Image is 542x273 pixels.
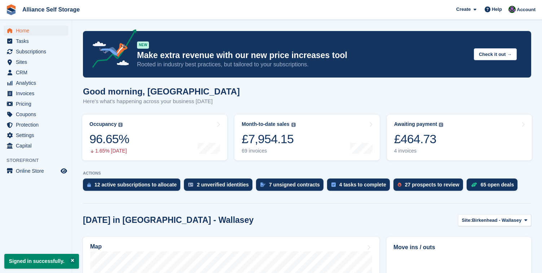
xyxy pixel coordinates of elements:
[394,132,444,146] div: £464.73
[4,254,79,269] p: Signed in successfully.
[4,141,68,151] a: menu
[188,182,193,187] img: verify_identity-adf6edd0f0f0b5bbfe63781bf79b02c33cf7c696d77639b501bdc392416b5a36.svg
[16,166,59,176] span: Online Store
[16,109,59,119] span: Coupons
[94,182,177,188] div: 12 active subscriptions to allocate
[508,6,516,13] img: Romilly Norton
[184,179,256,194] a: 2 unverified identities
[393,243,524,252] h2: Move ins / outs
[83,215,254,225] h2: [DATE] in [GEOGRAPHIC_DATA] - Wallasey
[393,179,467,194] a: 27 prospects to review
[242,121,289,127] div: Month-to-date sales
[16,78,59,88] span: Analytics
[458,214,531,226] button: Site: Birkenhead - Wallasey
[4,78,68,88] a: menu
[83,171,531,176] p: ACTIONS
[137,41,149,49] div: NEW
[394,148,444,154] div: 4 invoices
[83,179,184,194] a: 12 active subscriptions to allocate
[471,182,477,187] img: deal-1b604bf984904fb50ccaf53a9ad4b4a5d6e5aea283cecdc64d6e3604feb123c2.svg
[394,121,437,127] div: Awaiting payment
[269,182,320,188] div: 7 unsigned contracts
[137,50,468,61] p: Make extra revenue with our new price increases tool
[4,26,68,36] a: menu
[6,157,72,164] span: Storefront
[4,47,68,57] a: menu
[86,29,137,70] img: price-adjustments-announcement-icon-8257ccfd72463d97f412b2fc003d46551f7dbcb40ab6d574587a9cd5c0d94...
[398,182,401,187] img: prospect-51fa495bee0391a8d652442698ab0144808aea92771e9ea1ae160a38d050c398.svg
[60,167,68,175] a: Preview store
[339,182,386,188] div: 4 tasks to complete
[4,36,68,46] a: menu
[16,57,59,67] span: Sites
[89,121,116,127] div: Occupancy
[137,61,468,69] p: Rooted in industry best practices, but tailored to your subscriptions.
[16,88,59,98] span: Invoices
[82,115,227,160] a: Occupancy 96.65% 1.65% [DATE]
[4,130,68,140] a: menu
[256,179,327,194] a: 7 unsigned contracts
[260,182,265,187] img: contract_signature_icon-13c848040528278c33f63329250d36e43548de30e8caae1d1a13099fd9432cc5.svg
[197,182,249,188] div: 2 unverified identities
[242,132,295,146] div: £7,954.15
[462,217,472,224] span: Site:
[16,141,59,151] span: Capital
[405,182,459,188] div: 27 prospects to review
[6,4,17,15] img: stora-icon-8386f47178a22dfd0bd8f6a31ec36ba5ce8667c1dd55bd0f319d3a0aa187defe.svg
[83,87,240,96] h1: Good morning, [GEOGRAPHIC_DATA]
[327,179,393,194] a: 4 tasks to complete
[16,26,59,36] span: Home
[467,179,521,194] a: 65 open deals
[234,115,379,160] a: Month-to-date sales £7,954.15 69 invoices
[517,6,536,13] span: Account
[89,132,129,146] div: 96.65%
[492,6,502,13] span: Help
[4,99,68,109] a: menu
[439,123,443,127] img: icon-info-grey-7440780725fd019a000dd9b08b2336e03edf1995a4989e88bcd33f0948082b44.svg
[474,48,517,60] button: Check it out →
[89,148,129,154] div: 1.65% [DATE]
[16,120,59,130] span: Protection
[90,243,102,250] h2: Map
[4,120,68,130] a: menu
[16,47,59,57] span: Subscriptions
[456,6,471,13] span: Create
[87,182,91,187] img: active_subscription_to_allocate_icon-d502201f5373d7db506a760aba3b589e785aa758c864c3986d89f69b8ff3...
[4,88,68,98] a: menu
[4,109,68,119] a: menu
[83,97,240,106] p: Here's what's happening across your business [DATE]
[481,182,514,188] div: 65 open deals
[16,130,59,140] span: Settings
[118,123,123,127] img: icon-info-grey-7440780725fd019a000dd9b08b2336e03edf1995a4989e88bcd33f0948082b44.svg
[242,148,295,154] div: 69 invoices
[387,115,532,160] a: Awaiting payment £464.73 4 invoices
[16,67,59,78] span: CRM
[291,123,296,127] img: icon-info-grey-7440780725fd019a000dd9b08b2336e03edf1995a4989e88bcd33f0948082b44.svg
[19,4,83,16] a: Alliance Self Storage
[4,57,68,67] a: menu
[16,36,59,46] span: Tasks
[4,67,68,78] a: menu
[331,182,336,187] img: task-75834270c22a3079a89374b754ae025e5fb1db73e45f91037f5363f120a921f8.svg
[472,217,522,224] span: Birkenhead - Wallasey
[4,166,68,176] a: menu
[16,99,59,109] span: Pricing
